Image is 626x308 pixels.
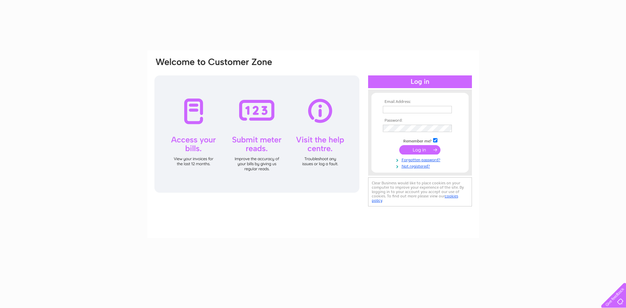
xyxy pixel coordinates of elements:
td: Remember me? [381,137,459,144]
div: Clear Business would like to place cookies on your computer to improve your experience of the sit... [368,177,472,206]
input: Submit [399,145,440,155]
th: Email Address: [381,100,459,104]
a: cookies policy [372,194,458,203]
a: Forgotten password? [383,156,459,163]
a: Not registered? [383,163,459,169]
th: Password: [381,118,459,123]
